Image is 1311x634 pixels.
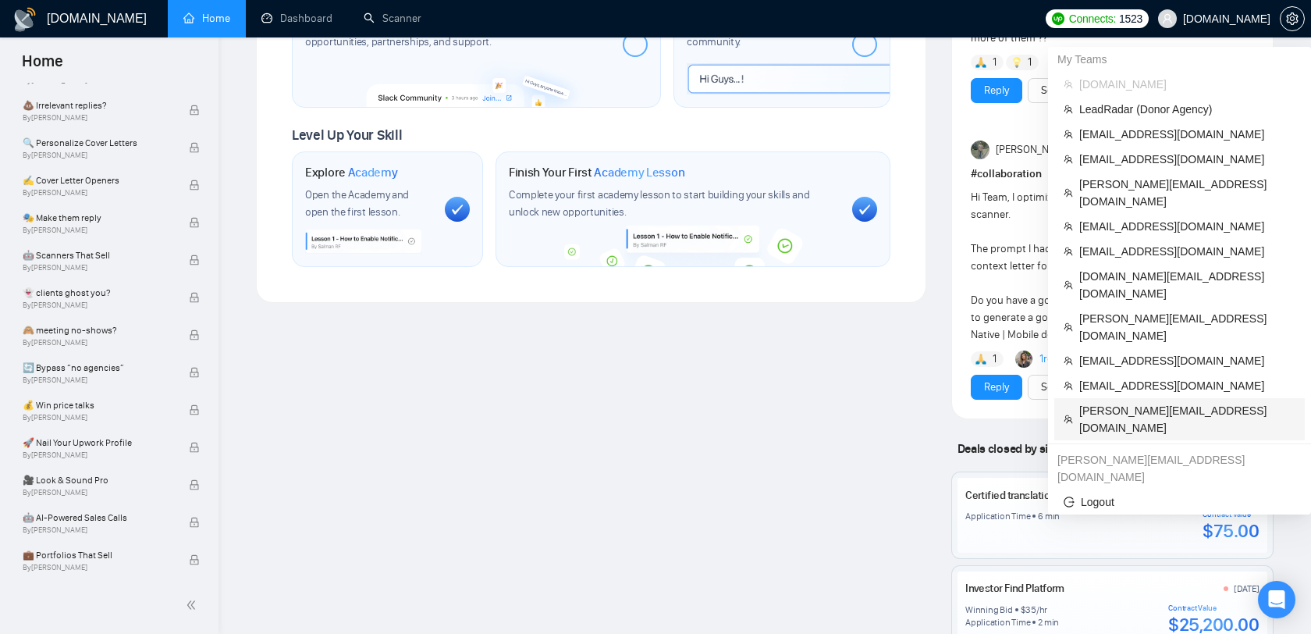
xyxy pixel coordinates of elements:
[364,12,421,25] a: searchScanner
[1064,80,1073,89] span: team
[23,510,172,525] span: 🤖 AI-Powered Sales Calls
[189,329,200,340] span: lock
[1064,280,1073,290] span: team
[189,479,200,490] span: lock
[1028,375,1123,400] button: See the details
[1079,352,1295,369] span: [EMAIL_ADDRESS][DOMAIN_NAME]
[23,135,172,151] span: 🔍 Personalize Cover Letters
[1258,581,1295,618] div: Open Intercom Messenger
[23,113,172,123] span: By [PERSON_NAME]
[509,188,810,219] span: Complete your first academy lesson to start building your skills and unlock new opportunities.
[1079,176,1295,210] span: [PERSON_NAME][EMAIL_ADDRESS][DOMAIN_NAME]
[23,397,172,413] span: 💰 Win price talks
[1041,82,1110,99] a: See the details
[1052,12,1064,25] img: upwork-logo.png
[189,292,200,303] span: lock
[23,173,172,188] span: ✍️ Cover Letter Openers
[23,248,172,263] span: 🤖 Scanners That Sell
[965,604,1012,616] div: Winning Bid
[971,78,1022,103] button: Reply
[993,351,997,367] span: 1
[23,210,172,226] span: 🎭 Make them reply
[261,12,332,25] a: dashboardDashboard
[971,189,1198,344] div: Hi Team, I optimized my profile and ran the scanner. The prompt I had redacted are creating out o...
[1079,268,1295,302] span: [DOMAIN_NAME][EMAIL_ADDRESS][DOMAIN_NAME]
[1281,12,1304,25] span: setting
[23,435,172,451] span: 🚀 Nail Your Upwork Profile
[186,597,201,613] span: double-left
[1038,616,1059,629] div: 2 min
[189,517,200,528] span: lock
[189,255,200,265] span: lock
[1079,243,1295,260] span: [EMAIL_ADDRESS][DOMAIN_NAME]
[23,488,172,497] span: By [PERSON_NAME]
[965,582,1064,595] a: Investor Find Platform
[965,489,1199,502] a: Certified translation Hebrew to English (1030 words)
[1015,351,1032,368] img: Korlan
[23,188,172,198] span: By [PERSON_NAME]
[1064,222,1073,231] span: team
[1038,510,1060,522] div: 6 min
[993,55,997,70] span: 1
[996,141,1072,158] span: [PERSON_NAME]
[1168,604,1259,613] div: Contract Value
[23,472,172,488] span: 🎥 Look & Sound Pro
[189,105,200,116] span: lock
[189,404,200,415] span: lock
[1079,126,1295,143] span: [EMAIL_ADDRESS][DOMAIN_NAME]
[1021,604,1026,616] div: $
[984,82,1009,99] a: Reply
[1064,415,1073,424] span: team
[1064,381,1073,390] span: team
[23,525,172,535] span: By [PERSON_NAME]
[1162,13,1173,24] span: user
[1064,130,1073,139] span: team
[1203,519,1259,543] div: $75.00
[23,547,172,563] span: 💼 Portfolios That Sell
[23,322,172,338] span: 🙈 meeting no-shows?
[1064,356,1073,365] span: team
[1079,402,1295,436] span: [PERSON_NAME][EMAIL_ADDRESS][DOMAIN_NAME]
[1064,493,1295,511] span: Logout
[984,379,1009,396] a: Reply
[971,141,989,159] img: joel maria
[292,126,402,144] span: Level Up Your Skill
[1079,377,1295,394] span: [EMAIL_ADDRESS][DOMAIN_NAME]
[189,180,200,191] span: lock
[23,360,172,376] span: 🔄 Bypass “no agencies”
[1041,379,1110,396] a: See the details
[971,166,1254,183] h1: # collaboration
[348,165,398,180] span: Academy
[975,354,986,365] img: 🙏
[9,50,76,83] span: Home
[971,375,1022,400] button: Reply
[1079,310,1295,344] span: [PERSON_NAME][EMAIL_ADDRESS][DOMAIN_NAME]
[951,435,1163,462] span: Deals closed by similar GigRadar users
[1069,10,1116,27] span: Connects:
[1048,447,1311,490] div: stefan.karaseu@gigradar.io
[23,285,172,301] span: 👻 clients ghost you?
[189,142,200,153] span: lock
[305,188,409,219] span: Open the Academy and open the first lesson.
[1064,322,1073,332] span: team
[189,217,200,228] span: lock
[23,338,172,347] span: By [PERSON_NAME]
[1079,76,1295,93] span: [DOMAIN_NAME]
[1064,188,1073,198] span: team
[23,151,172,160] span: By [PERSON_NAME]
[1119,10,1142,27] span: 1523
[965,510,1030,522] div: Application Time
[23,563,172,572] span: By [PERSON_NAME]
[1079,101,1295,118] span: LeadRadar (Donor Agency)
[23,413,172,422] span: By [PERSON_NAME]
[1079,151,1295,168] span: [EMAIL_ADDRESS][DOMAIN_NAME]
[1064,497,1075,508] span: logout
[1280,12,1305,25] a: setting
[12,7,37,32] img: logo
[1036,604,1047,616] div: /hr
[189,367,200,378] span: lock
[1234,582,1259,595] div: [DATE]
[1064,155,1073,164] span: team
[183,12,230,25] a: homeHome
[965,616,1030,629] div: Application Time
